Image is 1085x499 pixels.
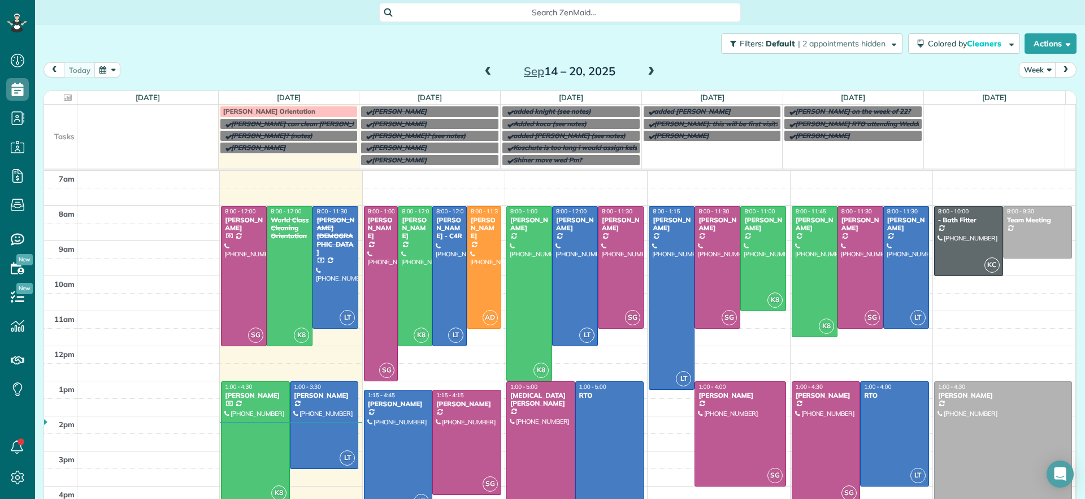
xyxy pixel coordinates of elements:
[316,208,347,215] span: 8:00 - 11:30
[887,208,918,215] span: 8:00 - 11:30
[887,216,926,233] div: [PERSON_NAME]
[698,216,737,233] div: [PERSON_NAME]
[625,310,640,325] span: SG
[225,208,255,215] span: 8:00 - 12:00
[652,216,691,233] div: [PERSON_NAME]
[766,38,796,49] span: Default
[767,468,783,483] span: SG
[270,216,309,240] div: World Class Cleaning Orientation
[698,208,729,215] span: 8:00 - 11:30
[796,383,823,390] span: 1:00 - 4:30
[654,131,709,140] span: [PERSON_NAME]
[414,328,429,343] span: K8
[59,420,75,429] span: 2pm
[579,383,606,390] span: 1:00 - 5:00
[44,62,65,78] button: prev
[864,383,891,390] span: 1:00 - 4:00
[271,208,301,215] span: 8:00 - 12:00
[938,216,1000,224] div: - Bath Fitter
[418,93,442,102] a: [DATE]
[744,208,775,215] span: 8:00 - 11:00
[654,119,779,128] span: [PERSON_NAME]: this will be first visit?
[436,400,498,408] div: [PERSON_NAME]
[698,383,726,390] span: 1:00 - 4:00
[579,392,641,399] div: RTO
[223,107,315,115] span: [PERSON_NAME] Orientation
[372,107,427,115] span: [PERSON_NAME]
[59,455,75,464] span: 3pm
[795,107,910,115] span: [PERSON_NAME] on the week of 22?
[744,216,783,233] div: [PERSON_NAME]
[715,33,902,54] a: Filters: Default | 2 appointments hidden
[910,310,926,325] span: LT
[1006,216,1069,224] div: Team Meeting
[340,310,355,325] span: LT
[767,292,783,308] span: K8
[224,216,263,233] div: [PERSON_NAME]
[967,38,1003,49] span: Cleaners
[448,328,463,343] span: LT
[938,383,965,390] span: 1:00 - 4:30
[510,392,572,408] div: [MEDICAL_DATA][PERSON_NAME]
[372,131,466,140] span: [PERSON_NAME]? (see notes)
[841,208,872,215] span: 8:00 - 11:30
[795,131,850,140] span: [PERSON_NAME]
[555,216,594,233] div: [PERSON_NAME]
[579,328,594,343] span: LT
[524,64,544,78] span: Sep
[938,392,1069,399] div: [PERSON_NAME]
[1007,208,1034,215] span: 8:00 - 9:30
[248,328,263,343] span: SG
[367,216,395,240] div: [PERSON_NAME]
[54,279,75,289] span: 10am
[16,283,33,294] span: New
[910,468,926,483] span: LT
[908,33,1020,54] button: Colored byCleaners
[698,392,783,399] div: [PERSON_NAME]
[231,119,374,128] span: [PERSON_NAME] can clean [PERSON_NAME]
[1025,33,1077,54] button: Actions
[483,310,498,325] span: AD
[513,156,582,164] span: Shiner move wed Pm?
[510,383,537,390] span: 1:00 - 5:00
[654,107,731,115] span: added [PERSON_NAME]
[436,392,463,399] span: 1:15 - 4:15
[231,143,286,152] span: [PERSON_NAME]
[402,208,432,215] span: 8:00 - 12:00
[865,310,880,325] span: SG
[513,143,644,152] span: Koschute is too long i would assign kelsey
[368,392,395,399] span: 1:15 - 4:45
[510,208,537,215] span: 8:00 - 1:00
[224,392,287,399] div: [PERSON_NAME]
[379,363,394,378] span: SG
[795,392,857,399] div: [PERSON_NAME]
[863,392,926,399] div: RTO
[367,400,429,408] div: [PERSON_NAME]
[928,38,1005,49] span: Colored by
[54,315,75,324] span: 11am
[59,490,75,499] span: 4pm
[64,62,96,78] button: today
[436,216,463,240] div: [PERSON_NAME] - C4R
[984,257,1000,273] span: KC
[294,383,321,390] span: 1:00 - 3:30
[59,244,75,253] span: 9am
[54,350,75,359] span: 12pm
[510,216,549,233] div: [PERSON_NAME]
[795,216,834,233] div: [PERSON_NAME]
[841,216,880,233] div: [PERSON_NAME]
[340,450,355,466] span: LT
[938,208,969,215] span: 8:00 - 10:00
[559,93,583,102] a: [DATE]
[700,93,724,102] a: [DATE]
[798,38,886,49] span: | 2 appointments hidden
[470,216,498,240] div: [PERSON_NAME]
[277,93,301,102] a: [DATE]
[436,208,467,215] span: 8:00 - 12:00
[16,254,33,265] span: New
[499,65,640,78] h2: 14 – 20, 2025
[740,38,763,49] span: Filters:
[676,371,691,386] span: LT
[471,208,501,215] span: 8:00 - 11:30
[602,208,632,215] span: 8:00 - 11:30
